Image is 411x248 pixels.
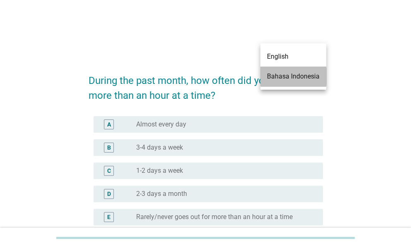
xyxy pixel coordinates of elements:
div: E [107,212,111,221]
div: Bahasa Indonesia [267,72,320,81]
label: Almost every day [136,120,186,129]
label: 3-4 days a week [136,143,183,152]
label: 2-3 days a month [136,190,187,198]
div: B [107,143,111,152]
label: Rarely/never goes out for more than an hour at a time [136,213,293,221]
div: D [107,189,111,198]
h2: During the past month, how often did you go out for more than an hour at a time? [89,65,323,103]
div: A [107,120,111,129]
div: C [107,166,111,175]
label: 1-2 days a week [136,167,183,175]
div: English [267,52,320,62]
